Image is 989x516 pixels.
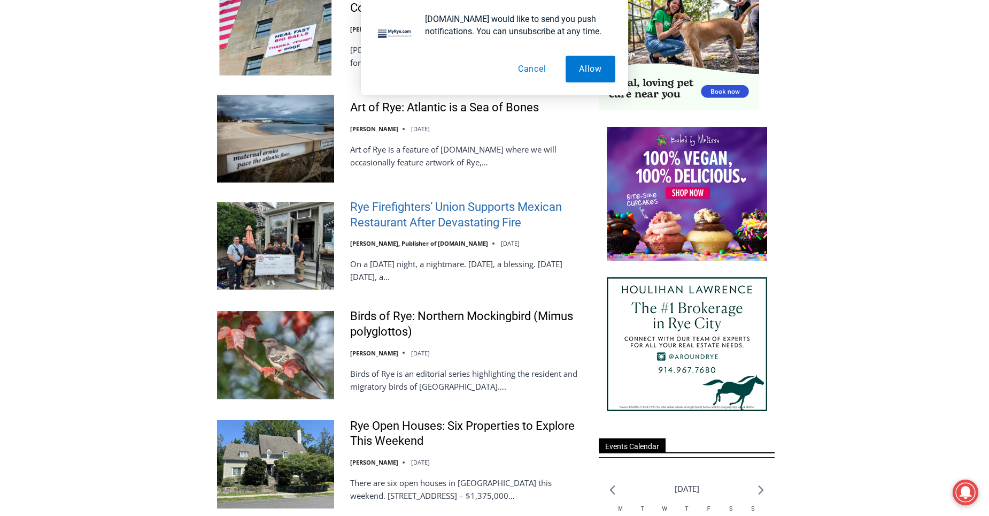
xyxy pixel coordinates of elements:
[350,476,585,502] p: There are six open houses in [GEOGRAPHIC_DATA] this weekend. [STREET_ADDRESS] – $1,375,000…
[350,367,585,393] p: Birds of Rye is an editorial series highlighting the resident and migratory birds of [GEOGRAPHIC_...
[607,277,767,411] img: Houlihan Lawrence The #1 Brokerage in Rye City
[270,1,505,104] div: "We would have speakers with experience in local journalism speak to us about their experiences a...
[411,125,430,133] time: [DATE]
[350,458,398,466] a: [PERSON_NAME]
[411,349,430,357] time: [DATE]
[110,67,157,128] div: "[PERSON_NAME]'s draw is the fine variety of pristine raw fish kept on hand"
[280,107,496,131] span: Intern @ [DOMAIN_NAME]
[1,108,107,133] a: Open Tues. - Sun. [PHONE_NUMBER]
[350,309,585,339] a: Birds of Rye: Northern Mockingbird (Mimus polyglottos)
[350,200,585,230] a: Rye Firefighters’ Union Supports Mexican Restaurant After Devastating Fire
[675,482,699,496] li: [DATE]
[758,485,764,495] a: Next month
[707,506,710,512] span: F
[257,104,518,133] a: Intern @ [DOMAIN_NAME]
[217,202,334,290] img: Rye Firefighters’ Union Supports Mexican Restaurant After Devastating Fire
[217,420,334,508] img: Rye Open Houses: Six Properties to Explore This Weekend
[501,239,520,247] time: [DATE]
[599,438,666,453] span: Events Calendar
[662,506,667,512] span: W
[350,239,488,247] a: [PERSON_NAME], Publisher of [DOMAIN_NAME]
[217,95,334,183] img: Art of Rye: Atlantic is a Sea of Bones
[641,506,644,512] span: T
[350,257,585,283] p: On a [DATE] night, a nightmare. [DATE], a blessing. [DATE][DATE], a…
[70,19,264,29] div: Birthdays, Graduations, Any Private Event
[217,311,334,399] img: Birds of Rye: Northern Mockingbird (Mimus polyglottos)
[350,143,585,169] p: Art of Rye is a feature of [DOMAIN_NAME] where we will occasionally feature artwork of Rye,…
[350,100,539,116] a: Art of Rye: Atlantic is a Sea of Bones
[326,11,372,41] h4: Book [PERSON_NAME]'s Good Humor for Your Event
[685,506,688,512] span: T
[411,458,430,466] time: [DATE]
[607,127,767,261] img: Baked by Melissa
[618,506,622,512] span: M
[318,3,386,49] a: Book [PERSON_NAME]'s Good Humor for Your Event
[416,13,615,37] div: [DOMAIN_NAME] would like to send you push notifications. You can unsubscribe at any time.
[350,125,398,133] a: [PERSON_NAME]
[566,56,615,82] button: Allow
[350,419,585,449] a: Rye Open Houses: Six Properties to Explore This Weekend
[350,349,398,357] a: [PERSON_NAME]
[3,110,105,151] span: Open Tues. - Sun. [PHONE_NUMBER]
[374,13,416,56] img: notification icon
[609,485,615,495] a: Previous month
[751,506,755,512] span: S
[729,506,733,512] span: S
[505,56,560,82] button: Cancel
